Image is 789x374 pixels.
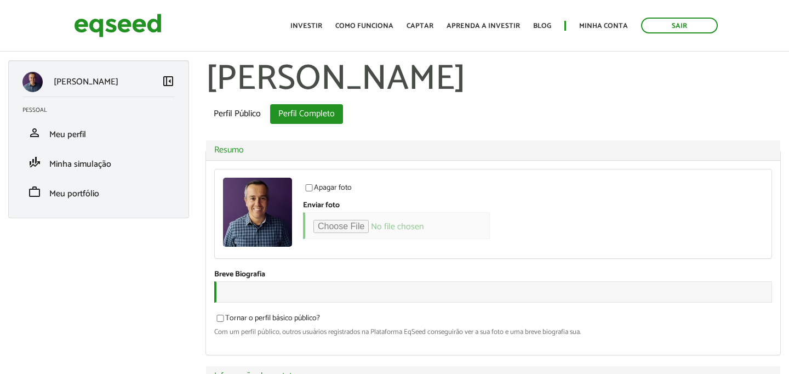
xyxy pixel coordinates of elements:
[335,22,393,30] a: Como funciona
[270,104,343,124] a: Perfil Completo
[49,157,111,172] span: Minha simulação
[14,177,183,207] li: Meu portfólio
[14,148,183,177] li: Minha simulação
[22,185,175,199] a: workMeu portfólio
[214,315,320,326] label: Tornar o perfil básico público?
[641,18,718,33] a: Sair
[290,22,322,30] a: Investir
[303,202,340,209] label: Enviar foto
[579,22,628,30] a: Minha conta
[447,22,520,30] a: Aprenda a investir
[205,60,781,99] h1: [PERSON_NAME]
[22,107,183,114] h2: Pessoal
[14,118,183,148] li: Meu perfil
[49,127,86,142] span: Meu perfil
[205,104,269,124] a: Perfil Público
[22,126,175,139] a: personMeu perfil
[303,184,352,195] label: Apagar foto
[74,11,162,40] img: EqSeed
[22,156,175,169] a: finance_modeMinha simulação
[223,178,292,247] a: Ver perfil do usuário.
[223,178,292,247] img: Foto de Andre Fonseca
[214,146,772,155] a: Resumo
[28,185,41,199] span: work
[214,271,265,279] label: Breve Biografia
[210,315,230,322] input: Tornar o perfil básico público?
[214,328,772,336] div: Com um perfil público, outros usuários registrados na Plataforma EqSeed conseguirão ver a sua fot...
[49,186,99,201] span: Meu portfólio
[162,75,175,90] a: Colapsar menu
[162,75,175,88] span: left_panel_close
[407,22,433,30] a: Captar
[54,77,118,87] p: [PERSON_NAME]
[28,156,41,169] span: finance_mode
[299,184,319,191] input: Apagar foto
[28,126,41,139] span: person
[533,22,551,30] a: Blog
